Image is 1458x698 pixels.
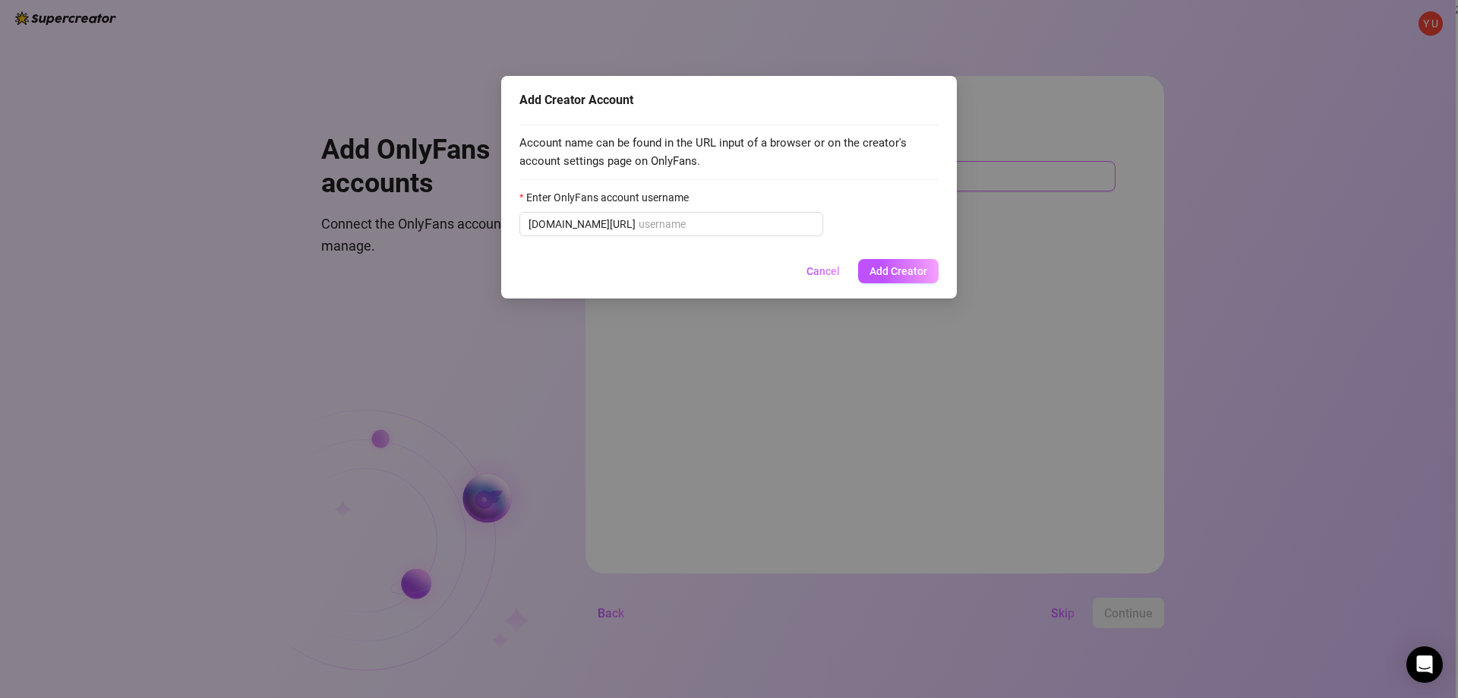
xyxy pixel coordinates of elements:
button: Cancel [794,259,852,283]
input: Enter OnlyFans account username [639,216,814,232]
div: Open Intercom Messenger [1406,646,1443,683]
label: Enter OnlyFans account username [519,189,699,206]
span: Cancel [806,265,840,277]
span: Add Creator [869,265,927,277]
button: Add Creator [858,259,939,283]
div: Add Creator Account [519,91,939,109]
span: [DOMAIN_NAME][URL] [529,216,636,232]
span: Account name can be found in the URL input of a browser or on the creator's account settings page... [519,134,939,170]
